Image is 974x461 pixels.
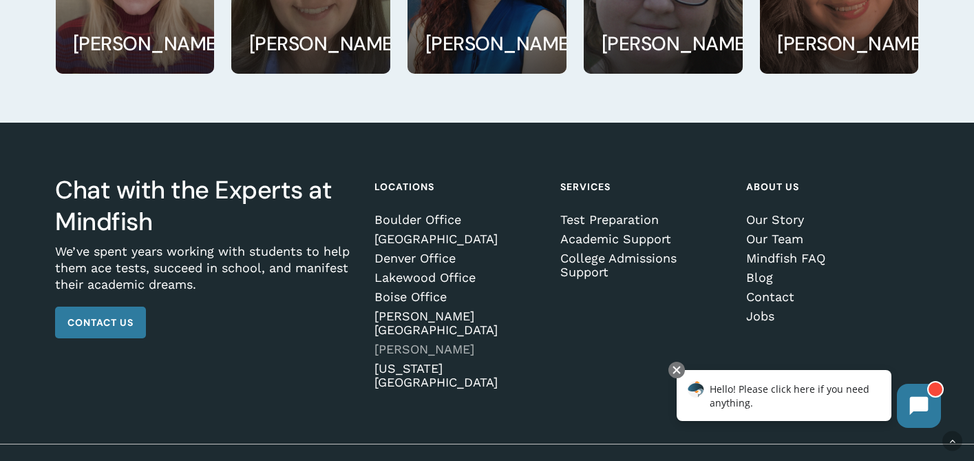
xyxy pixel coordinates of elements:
a: Contact [746,290,915,304]
iframe: Chatbot [662,359,955,442]
a: Test Preparation [560,213,729,227]
span: Contact Us [67,316,134,329]
a: Boulder Office [374,213,543,227]
a: Lakewood Office [374,271,543,285]
a: Denver Office [374,252,543,265]
a: Jobs [746,309,915,323]
a: [US_STATE][GEOGRAPHIC_DATA] [374,362,543,389]
a: [PERSON_NAME] [374,342,543,356]
p: We’ve spent years working with students to help them ace tests, succeed in school, and manifest t... [55,243,357,307]
a: Our Team [746,232,915,246]
a: [GEOGRAPHIC_DATA] [374,232,543,246]
h4: Locations [374,174,543,199]
a: Boise Office [374,290,543,304]
a: College Admissions Support [560,252,729,279]
a: Our Story [746,213,915,227]
h4: Services [560,174,729,199]
a: Mindfish FAQ [746,252,915,265]
a: [PERSON_NAME][GEOGRAPHIC_DATA] [374,309,543,337]
h4: About Us [746,174,915,199]
a: Academic Support [560,232,729,246]
a: Contact Us [55,307,146,338]
h3: Chat with the Experts at Mindfish [55,174,357,238]
a: Blog [746,271,915,285]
